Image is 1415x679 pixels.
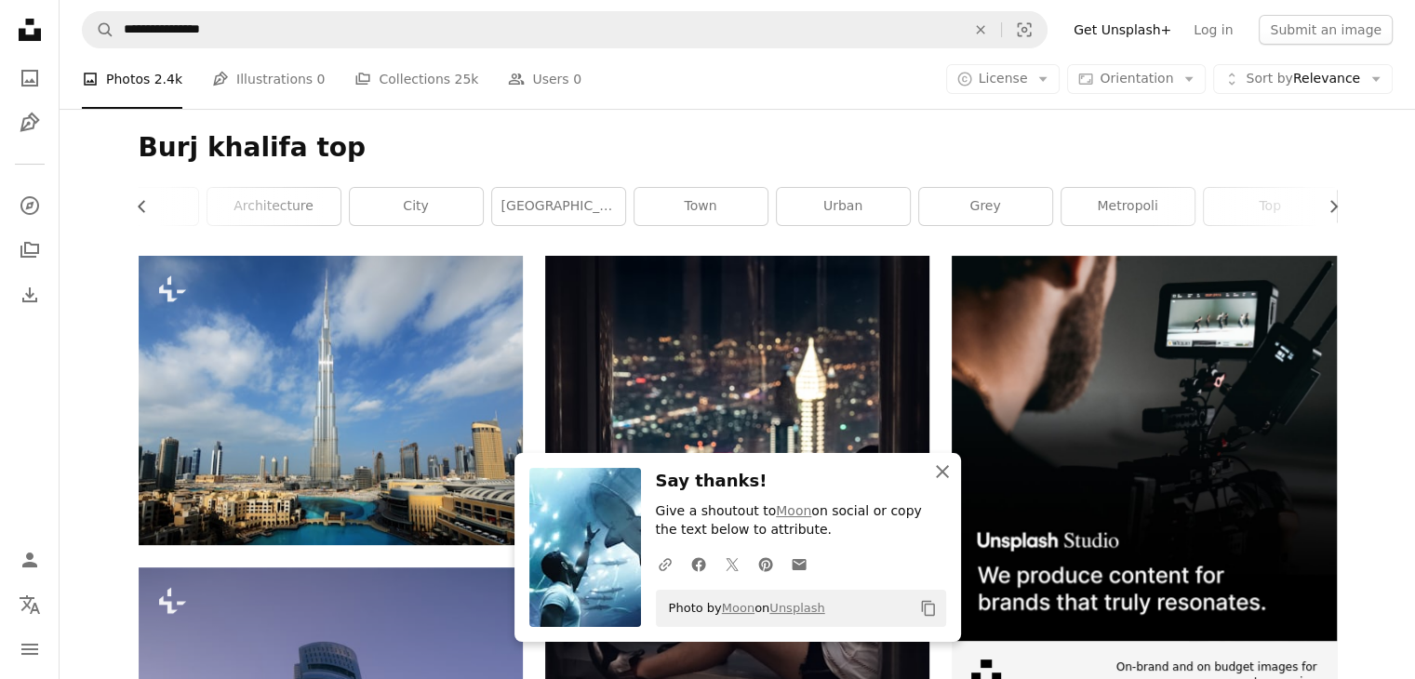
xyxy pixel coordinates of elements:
[11,541,48,579] a: Log in / Sign up
[11,586,48,623] button: Language
[656,502,946,539] p: Give a shoutout to on social or copy the text below to attribute.
[749,545,782,582] a: Share on Pinterest
[1061,188,1195,225] a: metropoli
[1100,71,1173,86] span: Orientation
[952,256,1336,640] img: file-1715652217532-464736461acbimage
[946,64,1061,94] button: License
[919,188,1052,225] a: grey
[11,187,48,224] a: Explore
[776,503,811,518] a: Moon
[782,545,816,582] a: Share over email
[492,188,625,225] a: [GEOGRAPHIC_DATA]
[960,12,1001,47] button: Clear
[11,11,48,52] a: Home — Unsplash
[1002,12,1047,47] button: Visual search
[1246,70,1360,88] span: Relevance
[139,188,159,225] button: scroll list to the left
[1259,15,1393,45] button: Submit an image
[660,593,825,623] span: Photo by on
[722,601,754,615] a: Moon
[83,12,114,47] button: Search Unsplash
[11,104,48,141] a: Illustrations
[1067,64,1206,94] button: Orientation
[207,188,340,225] a: architecture
[11,631,48,668] button: Menu
[350,188,483,225] a: city
[1246,71,1292,86] span: Sort by
[573,69,581,89] span: 0
[508,49,581,109] a: Users 0
[1213,64,1393,94] button: Sort byRelevance
[715,545,749,582] a: Share on Twitter
[82,11,1048,48] form: Find visuals sitewide
[11,276,48,313] a: Download History
[139,392,523,408] a: Wide angle shot of Downtown Dubai with the tallest building in the World, the Dubai Burg standing...
[454,69,478,89] span: 25k
[1182,15,1244,45] a: Log in
[317,69,326,89] span: 0
[139,131,1337,165] h1: Burj khalifa top
[212,49,325,109] a: Illustrations 0
[777,188,910,225] a: urban
[139,256,523,545] img: Wide angle shot of Downtown Dubai with the tallest building in the World, the Dubai Burg standing...
[634,188,768,225] a: town
[913,592,944,624] button: Copy to clipboard
[656,468,946,495] h3: Say thanks!
[1204,188,1337,225] a: top
[682,545,715,582] a: Share on Facebook
[11,60,48,97] a: Photos
[769,601,824,615] a: Unsplash
[1062,15,1182,45] a: Get Unsplash+
[11,232,48,269] a: Collections
[1316,188,1337,225] button: scroll list to the right
[354,49,478,109] a: Collections 25k
[979,71,1028,86] span: License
